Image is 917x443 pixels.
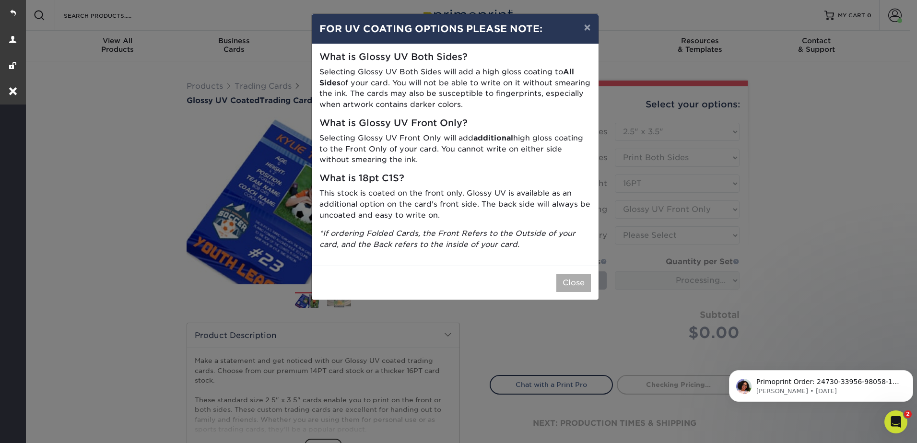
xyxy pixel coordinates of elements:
p: This stock is coated on the front only. Glossy UV is available as an additional option on the car... [319,188,591,221]
iframe: Intercom notifications message [725,350,917,417]
h4: FOR UV COATING OPTIONS PLEASE NOTE: [319,22,591,36]
p: Selecting Glossy UV Both Sides will add a high gloss coating to of your card. You will not be abl... [319,67,591,110]
i: *If ordering Folded Cards, the Front Refers to the Outside of your card, and the Back refers to t... [319,229,576,249]
span: 2 [904,410,912,418]
strong: All Sides [319,67,574,87]
iframe: Intercom live chat [884,410,907,433]
strong: additional [473,133,513,142]
button: Close [556,274,591,292]
h5: What is 18pt C1S? [319,173,591,184]
h5: What is Glossy UV Both Sides? [319,52,591,63]
p: Selecting Glossy UV Front Only will add high gloss coating to the Front Only of your card. You ca... [319,133,591,165]
button: × [576,14,598,41]
h5: What is Glossy UV Front Only? [319,118,591,129]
